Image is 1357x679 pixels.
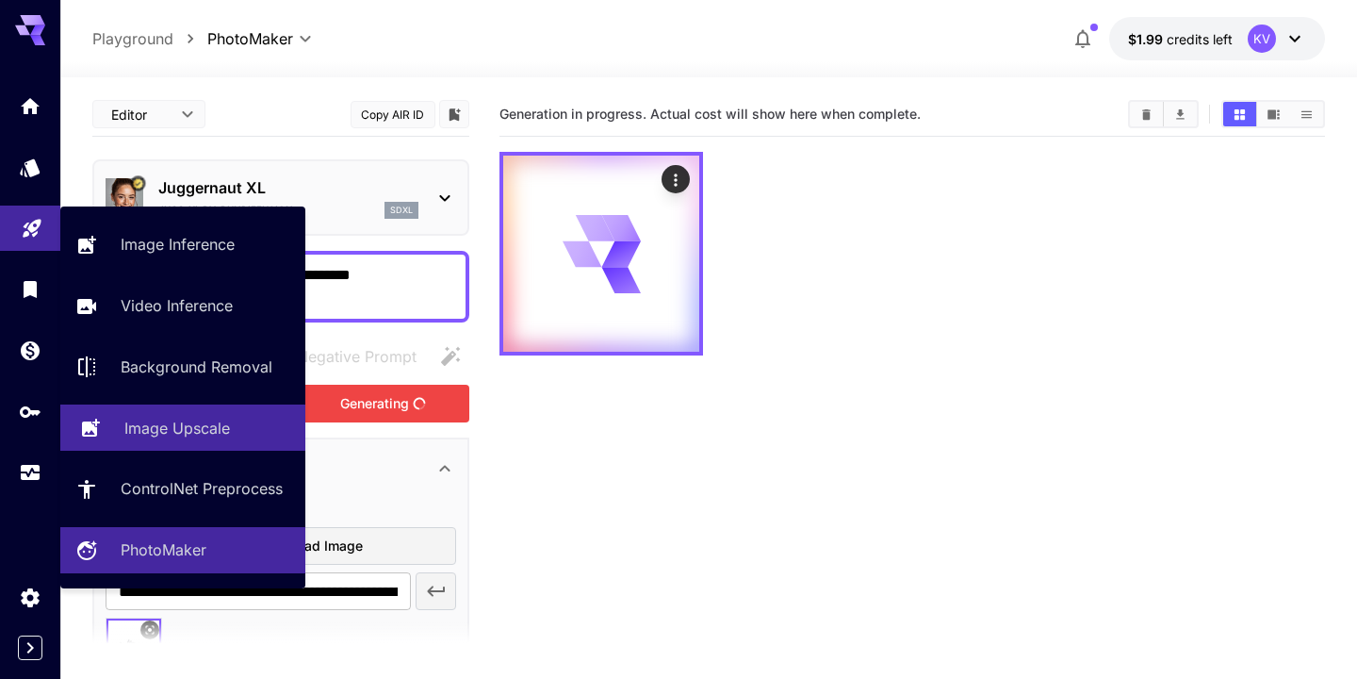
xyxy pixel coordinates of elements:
[1128,29,1233,49] div: $1.985
[158,203,293,217] p: Jugg_XI_by_RunDiffusion
[662,165,691,193] div: Actions
[19,94,41,118] div: Home
[121,294,233,317] p: Video Inference
[1130,102,1163,126] button: Clear Images
[207,27,293,50] span: PhotoMaker
[92,27,173,50] p: Playground
[18,636,42,660] button: Expand sidebar
[111,105,170,124] span: Editor
[19,339,41,362] div: Wallet
[1290,102,1323,126] button: Show images in list view
[21,210,43,234] div: Playground
[121,538,206,561] p: PhotoMaker
[92,27,207,50] nav: breadcrumb
[121,233,235,256] p: Image Inference
[19,586,41,609] div: Settings
[121,356,272,378] p: Background Removal
[259,344,432,368] span: Negative prompts are not compatible with the selected model.
[60,527,305,573] a: PhotoMaker
[121,477,283,500] p: ControlNet Preprocess
[1167,31,1233,47] span: credits left
[131,176,146,191] button: Certified Model – Vetted for best performance and includes a commercial license.
[1128,100,1199,128] div: Clear ImagesDownload All
[351,101,435,128] button: Copy AIR ID
[19,400,41,423] div: API Keys
[60,283,305,329] a: Video Inference
[124,417,230,439] p: Image Upscale
[1221,100,1325,128] div: Show images in grid viewShow images in video viewShow images in list view
[19,277,41,301] div: Library
[60,344,305,390] a: Background Removal
[60,466,305,512] a: ControlNet Preprocess
[19,461,41,485] div: Usage
[60,222,305,268] a: Image Inference
[297,345,417,368] span: Negative Prompt
[19,156,41,179] div: Models
[390,204,413,217] p: sdxl
[1248,25,1276,53] div: KV
[499,106,921,122] span: Generation in progress. Actual cost will show here when complete.
[158,176,418,199] p: Juggernaut XL
[1223,102,1256,126] button: Show images in grid view
[60,405,305,451] a: Image Upscale
[1128,31,1167,47] span: $1.99
[1109,17,1325,60] button: $1.985
[1257,102,1290,126] button: Show images in video view
[446,103,463,125] button: Add to library
[1164,102,1197,126] button: Download All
